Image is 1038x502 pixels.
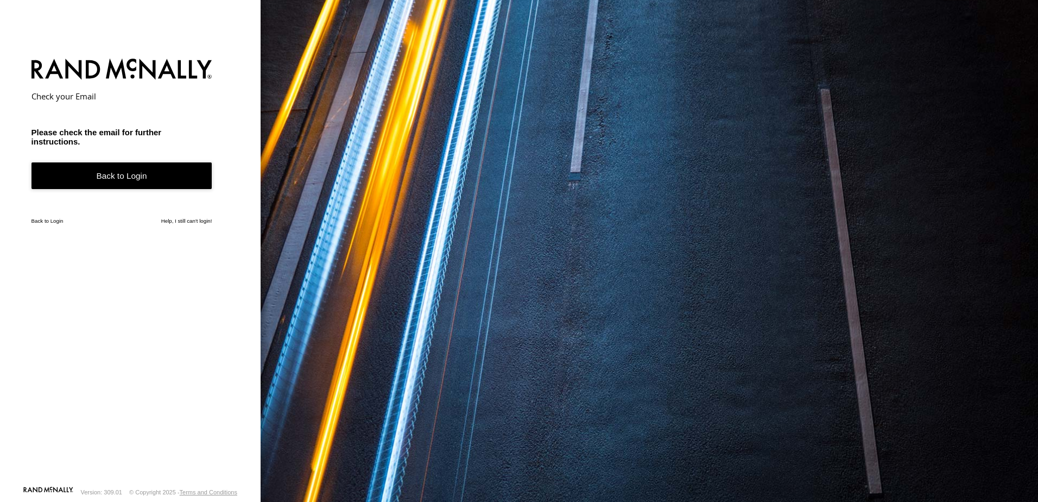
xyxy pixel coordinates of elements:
[31,218,64,224] a: Back to Login
[31,57,212,84] img: Rand McNally
[31,128,212,146] h3: Please check the email for further instructions.
[180,489,237,495] a: Terms and Conditions
[129,489,237,495] div: © Copyright 2025 -
[23,487,73,498] a: Visit our Website
[31,91,212,102] h2: Check your Email
[161,218,212,224] a: Help, I still can't login!
[31,162,212,189] a: Back to Login
[81,489,122,495] div: Version: 309.01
